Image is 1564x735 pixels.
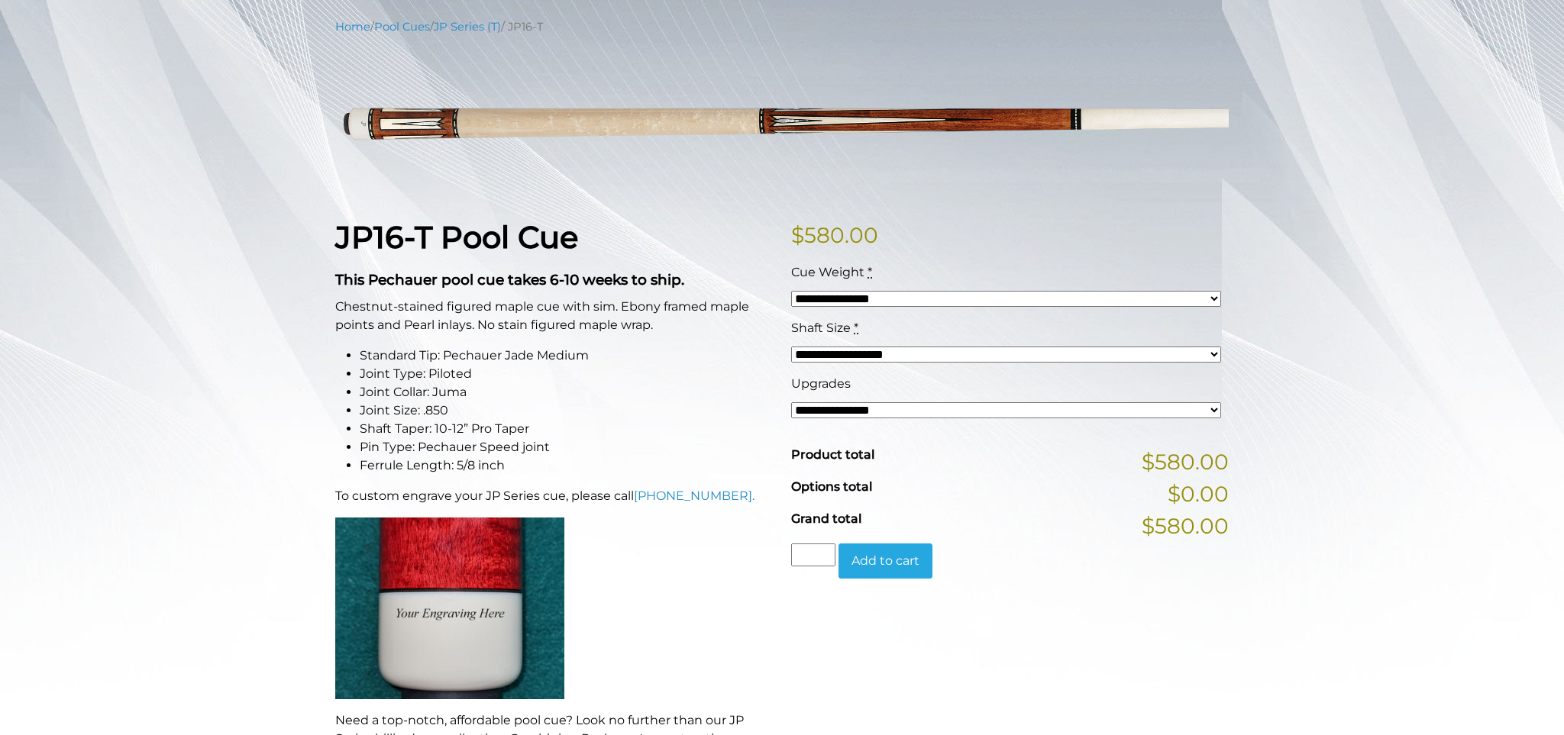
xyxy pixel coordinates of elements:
span: $580.00 [1142,510,1229,542]
span: Grand total [791,511,861,526]
span: Upgrades [791,376,851,391]
strong: This Pechauer pool cue takes 6-10 weeks to ship. [335,271,684,289]
li: Joint Collar: Juma [360,383,773,401]
button: Add to cart [839,543,932,579]
img: jp16-T.png [335,47,1229,195]
p: To custom engrave your JP Series cue, please call [335,487,773,505]
li: Pin Type: Pechauer Speed joint [360,438,773,456]
span: $ [791,222,804,248]
li: Standard Tip: Pechauer Jade Medium [360,347,773,365]
span: Product total [791,447,874,462]
span: Options total [791,479,872,494]
span: $580.00 [1142,446,1229,478]
a: Pool Cues [374,20,430,34]
li: Joint Type: Piloted [360,365,773,383]
abbr: required [854,321,858,335]
abbr: required [868,265,872,279]
a: JP Series (T) [434,20,501,34]
nav: Breadcrumb [335,18,1229,35]
strong: JP16-T Pool Cue [335,218,578,256]
span: $0.00 [1168,478,1229,510]
span: Cue Weight [791,265,864,279]
span: Shaft Size [791,321,851,335]
p: Chestnut-stained figured maple cue with sim. Ebony framed maple points and Pearl inlays. No stain... [335,298,773,334]
img: An image of a cue butt with the words "YOUR ENGRAVING HERE". [335,517,564,699]
li: Ferrule Length: 5/8 inch [360,456,773,475]
li: Joint Size: .850 [360,401,773,420]
input: Product quantity [791,543,835,566]
a: Home [335,20,370,34]
a: [PHONE_NUMBER]. [634,488,755,503]
li: Shaft Taper: 10-12” Pro Taper [360,420,773,438]
bdi: 580.00 [791,222,878,248]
